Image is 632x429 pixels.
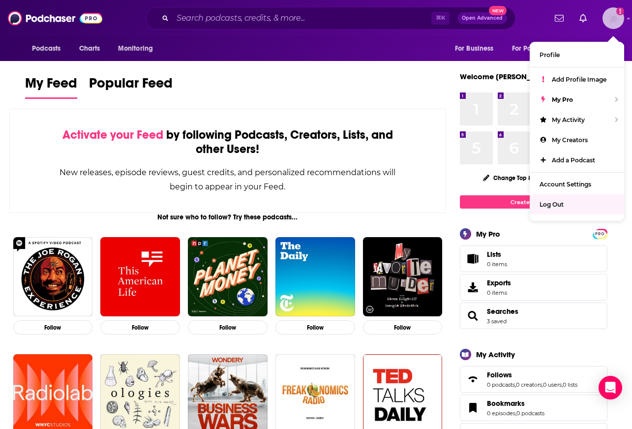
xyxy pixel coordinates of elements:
[460,195,607,209] a: Create My Top 8
[487,261,507,268] span: 0 items
[463,372,483,386] a: Follows
[89,75,173,97] span: Popular Feed
[363,320,443,335] button: Follow
[118,42,153,56] span: Monitoring
[448,39,506,58] button: open menu
[463,401,483,415] a: Bookmarks
[552,76,606,83] span: Add Profile Image
[540,51,560,59] span: Profile
[487,250,507,259] span: Lists
[516,410,544,417] a: 0 podcasts
[487,370,512,379] span: Follows
[563,381,577,388] a: 0 lists
[530,150,624,170] a: Add a Podcast
[146,7,515,30] div: Search podcasts, credits, & more...
[552,116,585,123] span: My Activity
[571,39,607,58] button: open menu
[457,12,507,24] button: Open AdvancedNew
[9,213,447,221] div: Not sure who to follow? Try these podcasts...
[512,42,559,56] span: For Podcasters
[515,381,516,388] span: ,
[602,7,624,29] img: User Profile
[487,278,511,287] span: Exports
[542,381,543,388] span: ,
[463,309,483,323] a: Searches
[275,237,355,317] img: The Daily
[25,75,77,97] span: My Feed
[13,320,93,335] button: Follow
[594,230,606,237] a: PRO
[506,39,573,58] button: open menu
[489,6,507,15] span: New
[89,75,173,99] a: Popular Feed
[487,250,501,259] span: Lists
[100,237,180,317] img: This American Life
[530,42,624,221] ul: Show profile menu
[530,45,624,65] a: Profile
[551,10,568,27] a: Show notifications dropdown
[8,9,102,28] img: Podchaser - Follow, Share and Rate Podcasts
[59,165,397,194] div: New releases, episode reviews, guest credits, and personalized recommendations will begin to appe...
[487,289,511,296] span: 0 items
[431,12,450,25] span: ⌘ K
[79,42,100,56] span: Charts
[460,72,557,81] a: Welcome [PERSON_NAME]!
[460,274,607,301] a: Exports
[487,318,507,325] a: 3 saved
[25,75,77,99] a: My Feed
[552,96,573,103] span: My Pro
[173,10,431,26] input: Search podcasts, credits, & more...
[599,376,622,399] div: Open Intercom Messenger
[552,136,588,144] span: My Creators
[602,7,624,29] span: Logged in as mirandamaldonado
[463,252,483,266] span: Lists
[460,366,607,393] span: Follows
[540,201,564,208] span: Log Out
[602,7,624,29] button: Show profile menu
[476,229,500,239] div: My Pro
[487,381,515,388] a: 0 podcasts
[487,307,518,316] a: Searches
[462,16,503,21] span: Open Advanced
[13,237,93,317] img: The Joe Rogan Experience
[460,395,607,421] span: Bookmarks
[540,181,591,188] span: Account Settings
[59,128,397,156] div: by following Podcasts, Creators, Lists, and other Users!
[616,7,624,15] svg: Add a profile image
[62,127,163,142] span: Activate your Feed
[543,381,562,388] a: 0 users
[552,156,595,164] span: Add a Podcast
[530,174,624,194] a: Account Settings
[188,237,268,317] img: Planet Money
[363,237,443,317] img: My Favorite Murder with Karen Kilgariff and Georgia Hardstark
[460,245,607,272] a: Lists
[487,370,577,379] a: Follows
[487,399,525,408] span: Bookmarks
[476,350,515,359] div: My Activity
[575,10,591,27] a: Show notifications dropdown
[32,42,61,56] span: Podcasts
[487,399,544,408] a: Bookmarks
[594,230,606,238] span: PRO
[477,172,538,184] button: Change Top 8
[530,69,624,90] a: Add Profile Image
[100,320,180,335] button: Follow
[73,39,106,58] a: Charts
[487,410,515,417] a: 0 episodes
[455,42,494,56] span: For Business
[463,280,483,294] span: Exports
[275,320,355,335] button: Follow
[530,130,624,150] a: My Creators
[460,303,607,329] span: Searches
[516,381,542,388] a: 0 creators
[25,39,74,58] button: open menu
